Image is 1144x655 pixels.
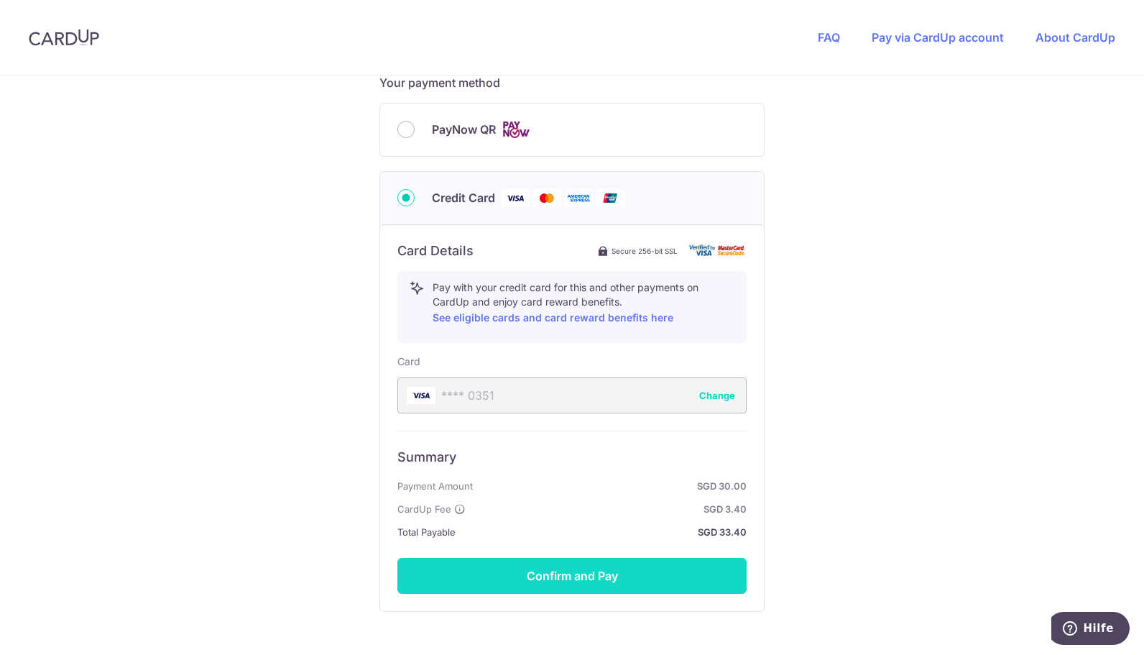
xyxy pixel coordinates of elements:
[397,354,420,369] label: Card
[479,477,747,495] strong: SGD 30.00
[532,189,561,207] img: Mastercard
[1035,30,1115,45] a: About CardUp
[433,311,673,324] a: See eligible cards and card reward benefits here
[502,121,530,139] img: Cards logo
[433,280,734,326] p: Pay with your credit card for this and other payments on CardUp and enjoy card reward benefits.
[29,29,99,46] img: CardUp
[501,189,530,207] img: Visa
[397,500,451,518] span: CardUp Fee
[612,245,678,257] span: Secure 256-bit SSL
[397,523,456,541] span: Total Payable
[818,30,840,45] a: FAQ
[1051,612,1130,648] iframe: Öffnet ein Widget, in dem Sie weitere Informationen finden
[689,244,747,257] img: card secure
[872,30,1004,45] a: Pay via CardUp account
[596,189,624,207] img: Union Pay
[397,189,747,207] div: Credit Card Visa Mastercard American Express Union Pay
[397,558,747,594] button: Confirm and Pay
[397,449,747,466] h6: Summary
[432,189,495,206] span: Credit Card
[461,523,747,541] strong: SGD 33.40
[379,74,765,91] h5: Your payment method
[699,388,735,403] button: Change
[397,242,474,260] h6: Card Details
[397,477,473,495] span: Payment Amount
[564,189,593,207] img: American Express
[471,500,747,518] strong: SGD 3.40
[432,121,496,138] span: PayNow QR
[397,121,747,139] div: PayNow QR Cards logo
